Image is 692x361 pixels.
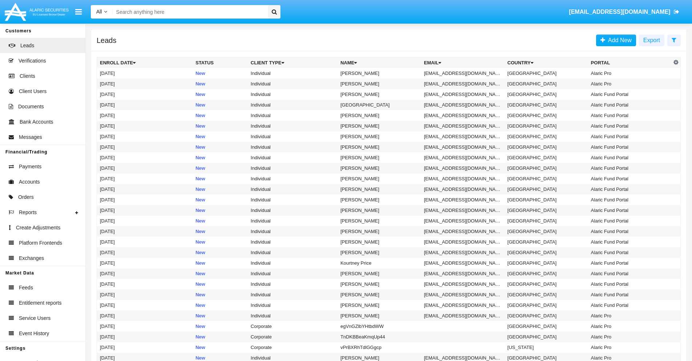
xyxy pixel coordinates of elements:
td: [GEOGRAPHIC_DATA] [505,258,588,268]
td: Alaric Fund Portal [588,279,672,289]
td: Individual [248,110,337,121]
span: Orders [18,193,34,201]
td: Alaric Pro [588,68,672,79]
td: [PERSON_NAME] [337,110,421,121]
td: New [193,121,248,131]
td: New [193,163,248,173]
td: [PERSON_NAME] [337,184,421,194]
td: [DATE] [97,321,193,332]
td: [GEOGRAPHIC_DATA] [505,310,588,321]
th: Portal [588,57,672,68]
td: Individual [248,68,337,79]
td: [EMAIL_ADDRESS][DOMAIN_NAME] [421,247,505,258]
td: [DATE] [97,300,193,310]
th: Email [421,57,505,68]
td: [DATE] [97,247,193,258]
td: [DATE] [97,79,193,89]
td: [EMAIL_ADDRESS][DOMAIN_NAME] [421,194,505,205]
td: [GEOGRAPHIC_DATA] [505,268,588,279]
th: Client Type [248,57,337,68]
td: New [193,68,248,79]
td: [PERSON_NAME] [337,131,421,142]
td: Individual [248,289,337,300]
td: Alaric Fund Portal [588,100,672,110]
td: Alaric Fund Portal [588,226,672,237]
td: [DATE] [97,279,193,289]
td: New [193,300,248,310]
th: Enroll Date [97,57,193,68]
td: [PERSON_NAME] [337,194,421,205]
td: Corporate [248,342,337,353]
td: New [193,100,248,110]
td: [GEOGRAPHIC_DATA] [505,279,588,289]
td: [EMAIL_ADDRESS][DOMAIN_NAME] [421,68,505,79]
td: [EMAIL_ADDRESS][DOMAIN_NAME] [421,205,505,216]
td: [EMAIL_ADDRESS][DOMAIN_NAME] [421,173,505,184]
th: Name [337,57,421,68]
td: [EMAIL_ADDRESS][DOMAIN_NAME] [421,89,505,100]
td: Individual [248,152,337,163]
td: [DATE] [97,68,193,79]
td: [EMAIL_ADDRESS][DOMAIN_NAME] [421,142,505,152]
td: [PERSON_NAME] [337,68,421,79]
td: [EMAIL_ADDRESS][DOMAIN_NAME] [421,226,505,237]
span: Client Users [19,88,46,95]
td: [DATE] [97,131,193,142]
span: Entitlement reports [19,299,62,307]
td: [PERSON_NAME] [337,205,421,216]
td: [PERSON_NAME] [337,268,421,279]
td: [DATE] [97,163,193,173]
span: [EMAIL_ADDRESS][DOMAIN_NAME] [569,9,670,15]
td: [GEOGRAPHIC_DATA] [505,68,588,79]
td: [EMAIL_ADDRESS][DOMAIN_NAME] [421,258,505,268]
td: New [193,226,248,237]
td: [EMAIL_ADDRESS][DOMAIN_NAME] [421,268,505,279]
h5: Leads [97,37,117,43]
td: Individual [248,279,337,289]
td: Alaric Fund Portal [588,152,672,163]
input: Search [113,5,266,19]
td: [EMAIL_ADDRESS][DOMAIN_NAME] [421,121,505,131]
td: [DATE] [97,152,193,163]
td: [DATE] [97,289,193,300]
span: Create Adjustments [16,224,60,232]
td: New [193,216,248,226]
td: [EMAIL_ADDRESS][DOMAIN_NAME] [421,184,505,194]
td: TnDKBBeaKmqUp44 [337,332,421,342]
td: [PERSON_NAME] [337,247,421,258]
td: [GEOGRAPHIC_DATA] [505,205,588,216]
td: [DATE] [97,226,193,237]
td: New [193,289,248,300]
td: [EMAIL_ADDRESS][DOMAIN_NAME] [421,279,505,289]
td: [GEOGRAPHIC_DATA] [505,289,588,300]
td: [GEOGRAPHIC_DATA] [505,332,588,342]
span: Platform Frontends [19,239,62,247]
td: [DATE] [97,310,193,321]
td: Alaric Fund Portal [588,247,672,258]
td: [GEOGRAPHIC_DATA] [505,131,588,142]
td: Individual [248,268,337,279]
td: Individual [248,121,337,131]
a: All [91,8,113,16]
td: Alaric Fund Portal [588,205,672,216]
td: Alaric Pro [588,310,672,321]
td: [GEOGRAPHIC_DATA] [505,163,588,173]
td: [GEOGRAPHIC_DATA] [505,173,588,184]
span: Feeds [19,284,33,292]
td: New [193,89,248,100]
td: Alaric Pro [588,79,672,89]
span: Documents [18,103,44,111]
td: [GEOGRAPHIC_DATA] [505,321,588,332]
td: [EMAIL_ADDRESS][DOMAIN_NAME] [421,289,505,300]
span: Messages [19,133,42,141]
td: Individual [248,258,337,268]
td: Individual [248,100,337,110]
span: Service Users [19,314,50,322]
td: [PERSON_NAME] [337,142,421,152]
td: [EMAIL_ADDRESS][DOMAIN_NAME] [421,237,505,247]
td: [PERSON_NAME] [337,226,421,237]
td: [GEOGRAPHIC_DATA] [505,121,588,131]
td: New [193,268,248,279]
td: New [193,237,248,247]
td: New [193,152,248,163]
